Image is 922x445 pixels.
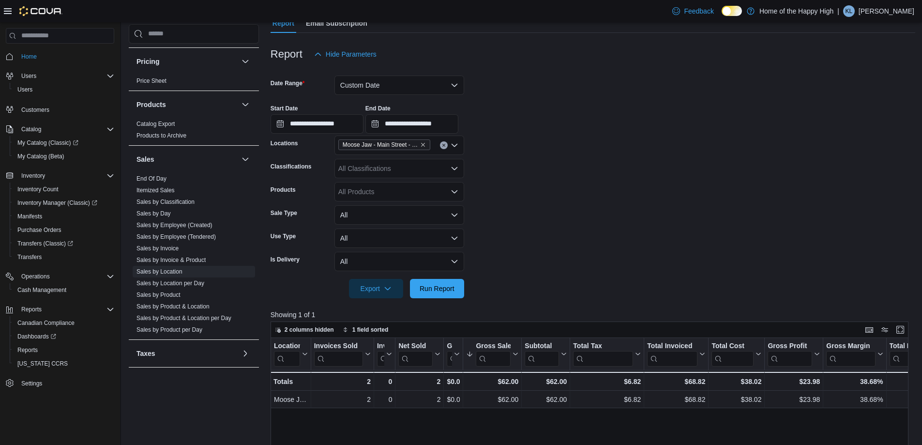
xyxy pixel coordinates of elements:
[398,342,433,351] div: Net Sold
[271,209,297,217] label: Sale Type
[136,199,195,205] a: Sales by Classification
[843,5,855,17] div: Kara Ludwar
[14,211,114,222] span: Manifests
[2,169,118,183] button: Inventory
[136,132,186,139] a: Products to Archive
[17,271,114,282] span: Operations
[447,342,452,367] div: Gift Card Sales
[136,326,202,333] a: Sales by Product per Day
[10,343,118,357] button: Reports
[826,342,883,367] button: Gross Margin
[274,394,308,405] div: Moose Jaw - Main Street - Fire & Flower
[14,344,42,356] a: Reports
[476,342,511,351] div: Gross Sales
[272,14,294,33] span: Report
[10,136,118,150] a: My Catalog (Classic)
[314,342,370,367] button: Invoices Sold
[647,342,705,367] button: Total Invoiced
[136,210,171,217] a: Sales by Day
[14,317,78,329] a: Canadian Compliance
[136,233,216,240] a: Sales by Employee (Tendered)
[14,344,114,356] span: Reports
[136,257,206,263] a: Sales by Invoice & Product
[863,324,875,336] button: Keyboard shortcuts
[573,342,633,367] div: Total Tax
[6,46,114,415] nav: Complex example
[355,279,397,298] span: Export
[136,292,181,298] a: Sales by Product
[21,380,42,387] span: Settings
[273,376,308,387] div: Totals
[711,342,754,351] div: Total Cost
[573,342,633,351] div: Total Tax
[271,324,338,336] button: 2 columns hidden
[14,224,114,236] span: Purchase Orders
[711,394,761,405] div: $38.02
[129,75,259,91] div: Pricing
[240,153,251,165] button: Sales
[240,56,251,67] button: Pricing
[17,286,66,294] span: Cash Management
[271,105,298,112] label: Start Date
[136,245,179,252] a: Sales by Invoice
[17,378,46,389] a: Settings
[17,333,56,340] span: Dashboards
[647,342,697,351] div: Total Invoiced
[365,114,458,134] input: Press the down key to open a popover containing a calendar.
[14,151,114,162] span: My Catalog (Beta)
[525,376,567,387] div: $62.00
[451,188,458,196] button: Open list of options
[14,84,36,95] a: Users
[314,342,363,367] div: Invoices Sold
[14,251,45,263] a: Transfers
[17,51,41,62] a: Home
[10,150,118,163] button: My Catalog (Beta)
[349,279,403,298] button: Export
[768,342,820,367] button: Gross Profit
[17,226,61,234] span: Purchase Orders
[2,123,118,136] button: Catalog
[21,172,45,180] span: Inventory
[129,173,259,339] div: Sales
[274,342,308,367] button: Location
[837,5,839,17] p: |
[440,141,448,149] button: Clear input
[2,376,118,390] button: Settings
[17,360,68,368] span: [US_STATE] CCRS
[240,348,251,359] button: Taxes
[17,271,54,282] button: Operations
[14,238,77,249] a: Transfers (Classic)
[466,394,518,405] div: $62.00
[10,316,118,330] button: Canadian Compliance
[859,5,914,17] p: [PERSON_NAME]
[17,304,45,315] button: Reports
[136,186,175,194] span: Itemized Sales
[879,324,891,336] button: Display options
[14,197,114,209] span: Inventory Manager (Classic)
[668,1,717,21] a: Feedback
[711,376,761,387] div: $38.02
[136,175,166,182] a: End Of Day
[310,45,380,64] button: Hide Parameters
[314,342,363,351] div: Invoices Sold
[17,153,64,160] span: My Catalog (Beta)
[10,83,118,96] button: Users
[136,349,238,358] button: Taxes
[10,196,118,210] a: Inventory Manager (Classic)
[10,330,118,343] a: Dashboards
[410,279,464,298] button: Run Report
[326,49,377,59] span: Hide Parameters
[2,49,118,63] button: Home
[21,306,42,313] span: Reports
[285,326,334,334] span: 2 columns hidden
[894,324,906,336] button: Enter fullscreen
[136,100,166,109] h3: Products
[136,198,195,206] span: Sales by Classification
[271,139,298,147] label: Locations
[17,86,32,93] span: Users
[17,104,53,116] a: Customers
[136,57,238,66] button: Pricing
[466,342,518,367] button: Gross Sales
[136,154,238,164] button: Sales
